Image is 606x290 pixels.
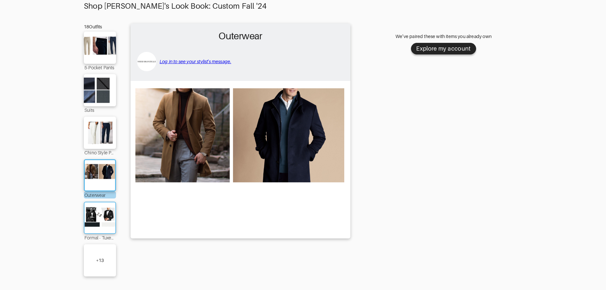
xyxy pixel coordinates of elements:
div: Shop [PERSON_NAME]'s Look Book: Custom Fall '24 [84,2,522,11]
div: 5-Pocket Pants [84,64,116,71]
img: Outfit Formal - Tuxedo & Tux Shirt [83,206,117,230]
img: Outfit Chino Style Pants [82,120,118,146]
img: Outfit 5-Pocket Pants [82,35,118,61]
div: 18 Outfits [84,24,116,30]
img: Outfit Outerwear [134,84,347,234]
div: + 13 [96,257,104,264]
a: Log in to see your stylist's message. [160,59,231,64]
div: Explore my account [416,45,471,53]
button: Explore my account [411,43,476,54]
div: Formal - Tuxedo & Tux Shirt [84,234,116,241]
h2: Outerwear [134,27,347,45]
img: Outfit Suits [82,77,118,103]
div: Outerwear [84,191,116,198]
img: avatar [137,52,156,71]
div: Chino Style Pants [84,149,116,156]
img: Outfit Outerwear [83,163,117,187]
div: Suits [84,106,116,113]
div: We’ve paired these with items you already own [365,33,522,40]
